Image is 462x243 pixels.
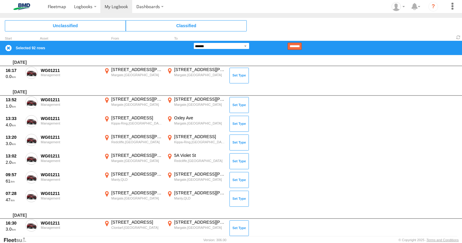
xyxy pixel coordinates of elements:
[6,160,22,165] div: 2.0
[111,134,162,139] div: [STREET_ADDRESS][PERSON_NAME]
[174,171,225,177] div: [STREET_ADDRESS][PERSON_NAME]
[166,134,226,151] label: Click to View Event Location
[166,115,226,133] label: Click to View Event Location
[103,190,163,208] label: Click to View Event Location
[229,220,249,236] button: Click to Set
[111,153,162,158] div: [STREET_ADDRESS][PERSON_NAME]
[6,226,22,232] div: 3.0
[41,97,99,102] div: WG01211
[103,96,163,114] label: Click to View Event Location
[103,153,163,170] label: Click to View Event Location
[174,153,225,158] div: 5A Violet St
[229,191,249,206] button: Click to Set
[229,97,249,113] button: Click to Set
[6,141,22,146] div: 3.0
[103,115,163,133] label: Click to View Event Location
[41,140,99,144] div: Management
[111,140,162,144] div: Redcliffe,[GEOGRAPHIC_DATA]
[229,68,249,83] button: Click to Set
[6,172,22,177] div: 09:57
[166,37,226,40] div: To
[111,177,162,182] div: Manly,QLD
[41,159,99,163] div: Management
[174,96,225,102] div: [STREET_ADDRESS][PERSON_NAME]
[174,140,225,144] div: Kippa-Ring,[GEOGRAPHIC_DATA]
[3,237,31,243] a: Visit our Website
[41,172,99,177] div: WG01211
[111,196,162,200] div: Margate,[GEOGRAPHIC_DATA]
[174,121,225,125] div: Margate,[GEOGRAPHIC_DATA]
[41,196,99,200] div: Management
[229,134,249,150] button: Click to Set
[103,134,163,151] label: Click to View Event Location
[103,67,163,84] label: Click to View Event Location
[111,115,162,121] div: [STREET_ADDRESS]
[5,44,12,52] label: Clear Selection
[6,220,22,226] div: 16:30
[5,37,23,40] div: Click to Sort
[166,153,226,170] label: Click to View Event Location
[6,122,22,128] div: 4.0
[166,171,226,189] label: Click to View Event Location
[41,103,99,106] div: Management
[174,134,225,139] div: [STREET_ADDRESS]
[389,2,407,11] div: Patricia Sheahan
[6,116,22,121] div: 13:33
[111,73,162,77] div: Margate,[GEOGRAPHIC_DATA]
[166,219,226,237] label: Click to View Event Location
[5,20,126,31] span: Click to view Unclassified Trips
[166,96,226,114] label: Click to View Event Location
[427,238,459,242] a: Terms and Conditions
[41,191,99,196] div: WG01211
[6,153,22,159] div: 13:02
[41,226,99,229] div: Management
[111,219,162,225] div: [STREET_ADDRESS]
[174,67,225,72] div: [STREET_ADDRESS][PERSON_NAME]
[174,177,225,182] div: Margate,[GEOGRAPHIC_DATA]
[41,68,99,73] div: WG01211
[455,34,462,40] span: Refresh
[229,116,249,131] button: Click to Set
[6,68,22,73] div: 16:17
[399,238,459,242] div: © Copyright 2025 -
[6,191,22,196] div: 07:28
[41,178,99,181] div: Management
[111,159,162,163] div: Margate,[GEOGRAPHIC_DATA]
[174,190,225,196] div: [STREET_ADDRESS][PERSON_NAME]
[40,37,100,40] div: Asset
[6,134,22,140] div: 13:20
[6,197,22,202] div: 47
[174,159,225,163] div: Redcliffe,[GEOGRAPHIC_DATA]
[174,102,225,107] div: Margate,[GEOGRAPHIC_DATA]
[111,67,162,72] div: [STREET_ADDRESS][PERSON_NAME]
[41,116,99,121] div: WG01211
[6,3,37,10] img: bmd-logo.svg
[41,220,99,226] div: WG01211
[103,219,163,237] label: Click to View Event Location
[41,134,99,140] div: WG01211
[174,196,225,200] div: Manly,QLD
[41,153,99,159] div: WG01211
[111,171,162,177] div: [STREET_ADDRESS][PERSON_NAME]
[174,219,225,225] div: [STREET_ADDRESS][PERSON_NAME]
[6,178,22,184] div: 61
[111,190,162,196] div: [STREET_ADDRESS][PERSON_NAME]
[166,67,226,84] label: Click to View Event Location
[111,121,162,125] div: Kippa-Ring,[GEOGRAPHIC_DATA]
[229,153,249,169] button: Click to Set
[41,73,99,77] div: Management
[103,171,163,189] label: Click to View Event Location
[203,238,226,242] div: Version: 306.00
[6,74,22,79] div: 0.0
[111,96,162,102] div: [STREET_ADDRESS][PERSON_NAME]
[174,73,225,77] div: Margate,[GEOGRAPHIC_DATA]
[174,115,225,121] div: Oxley Ave
[6,103,22,109] div: 1.0
[166,190,226,208] label: Click to View Event Location
[6,97,22,102] div: 13:52
[41,121,99,125] div: Management
[428,2,438,11] i: ?
[174,225,225,230] div: Margate,[GEOGRAPHIC_DATA]
[229,172,249,188] button: Click to Set
[111,102,162,107] div: Margate,[GEOGRAPHIC_DATA]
